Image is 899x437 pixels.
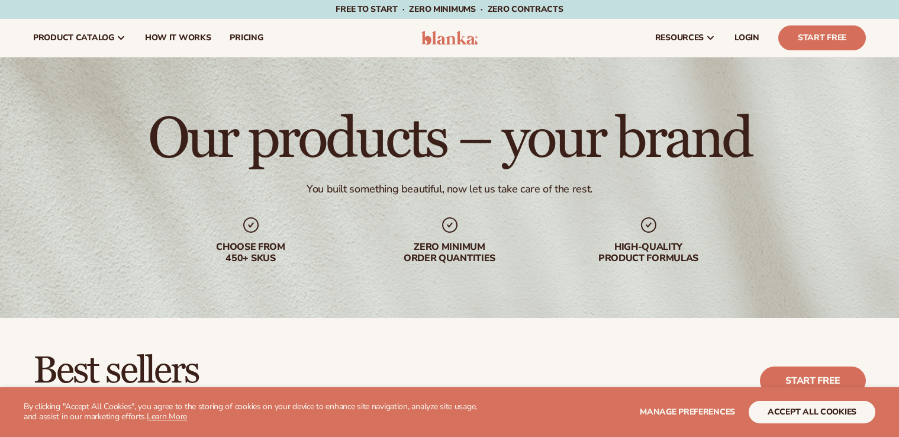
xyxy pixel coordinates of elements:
[24,19,136,57] a: product catalog
[33,351,349,391] h2: Best sellers
[646,19,725,57] a: resources
[230,33,263,43] span: pricing
[33,33,114,43] span: product catalog
[734,33,759,43] span: LOGIN
[336,4,563,15] span: Free to start · ZERO minimums · ZERO contracts
[148,111,751,168] h1: Our products – your brand
[374,242,526,264] div: Zero minimum order quantities
[573,242,724,264] div: High-quality product formulas
[640,401,735,423] button: Manage preferences
[145,33,211,43] span: How It Works
[24,402,489,422] p: By clicking "Accept All Cookies", you agree to the storing of cookies on your device to enhance s...
[136,19,221,57] a: How It Works
[220,19,272,57] a: pricing
[307,182,592,196] div: You built something beautiful, now let us take care of the rest.
[725,19,769,57] a: LOGIN
[175,242,327,264] div: Choose from 450+ Skus
[655,33,704,43] span: resources
[640,406,735,417] span: Manage preferences
[421,31,478,45] img: logo
[749,401,875,423] button: accept all cookies
[778,25,866,50] a: Start Free
[147,411,187,422] a: Learn More
[760,367,866,395] a: Start free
